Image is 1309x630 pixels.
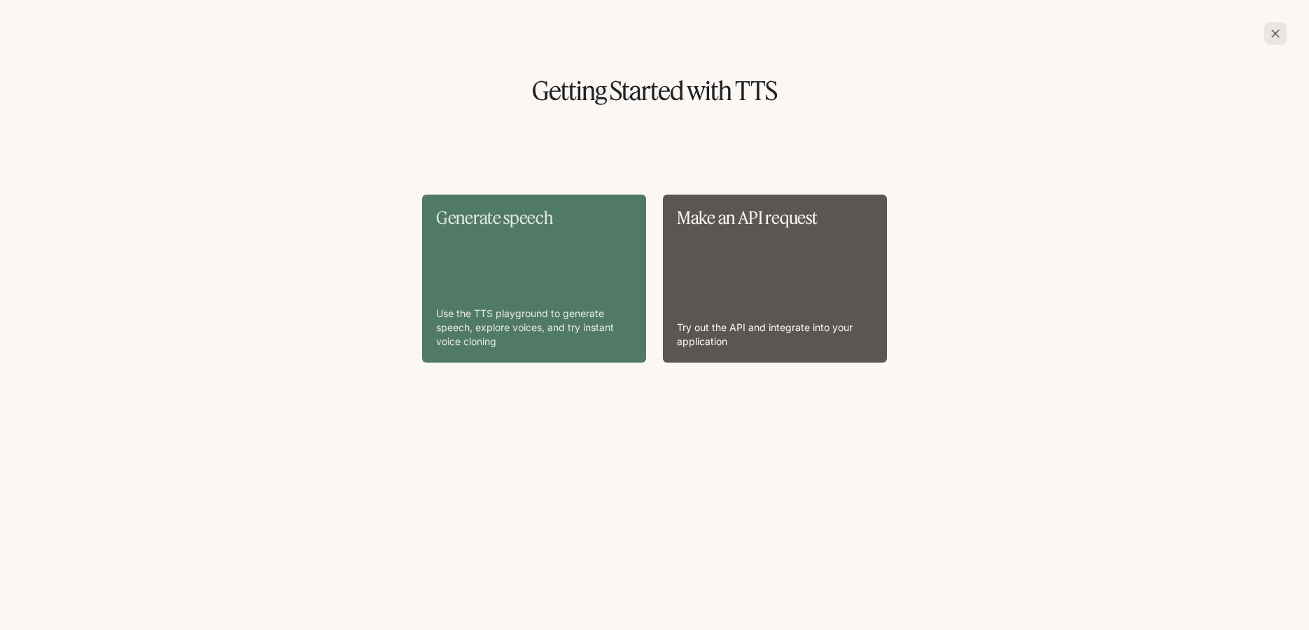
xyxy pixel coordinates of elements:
[22,78,1287,104] h1: Getting Started with TTS
[663,195,887,363] a: Make an API requestTry out the API and integrate into your application
[436,209,632,227] p: Generate speech
[422,195,646,363] a: Generate speechUse the TTS playground to generate speech, explore voices, and try instant voice c...
[677,321,873,349] p: Try out the API and integrate into your application
[436,307,632,349] p: Use the TTS playground to generate speech, explore voices, and try instant voice cloning
[677,209,873,227] p: Make an API request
